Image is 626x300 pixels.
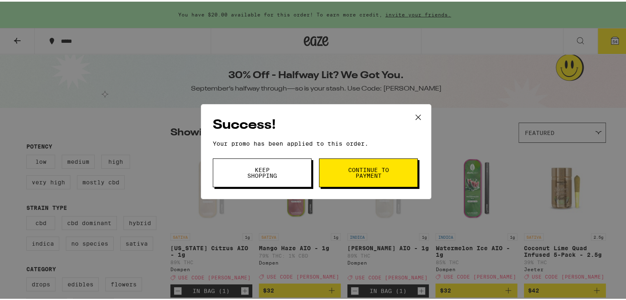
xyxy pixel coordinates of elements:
h2: Success! [213,114,419,133]
button: Continue to payment [319,157,418,186]
span: Keep Shopping [241,165,283,177]
span: Continue to payment [347,165,389,177]
button: Keep Shopping [213,157,312,186]
span: Hi. Need any help? [5,6,59,12]
p: Your promo has been applied to this order. [213,139,419,145]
